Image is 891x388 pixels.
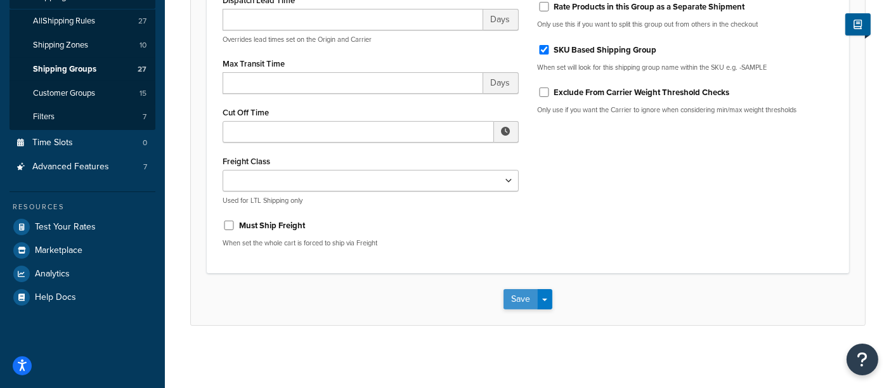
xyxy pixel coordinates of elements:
a: Advanced Features7 [10,155,155,179]
a: Marketplace [10,239,155,262]
span: 7 [143,112,146,122]
span: 27 [138,16,146,27]
p: When set the whole cart is forced to ship via Freight [223,238,519,248]
span: Customer Groups [33,88,95,99]
div: Resources [10,202,155,212]
a: AllShipping Rules27 [10,10,155,33]
li: Shipping Zones [10,34,155,57]
p: Only use this if you want to split this group out from others in the checkout [538,20,834,29]
a: Help Docs [10,286,155,309]
li: Time Slots [10,131,155,155]
p: Only use if you want the Carrier to ignore when considering min/max weight thresholds [538,105,834,115]
label: Rate Products in this Group as a Separate Shipment [554,1,745,13]
li: Filters [10,105,155,129]
button: Open Resource Center [847,344,878,375]
button: Save [504,289,538,309]
span: 0 [143,138,147,148]
span: 15 [140,88,146,99]
span: Filters [33,112,55,122]
a: Shipping Zones10 [10,34,155,57]
p: Used for LTL Shipping only [223,196,519,205]
p: When set will look for this shipping group name within the SKU e.g. -SAMPLE [538,63,834,72]
span: Help Docs [35,292,76,303]
a: Filters7 [10,105,155,129]
a: Test Your Rates [10,216,155,238]
span: All Shipping Rules [33,16,95,27]
span: Days [483,72,519,94]
a: Analytics [10,262,155,285]
p: Overrides lead times set on the Origin and Carrier [223,35,519,44]
span: 27 [138,64,146,75]
span: Marketplace [35,245,82,256]
li: Customer Groups [10,82,155,105]
a: Time Slots0 [10,131,155,155]
span: Advanced Features [32,162,109,172]
a: Shipping Groups27 [10,58,155,81]
label: Exclude From Carrier Weight Threshold Checks [554,87,730,98]
label: Must Ship Freight [239,220,305,231]
span: Shipping Groups [33,64,96,75]
span: 10 [140,40,146,51]
a: Customer Groups15 [10,82,155,105]
span: 7 [143,162,147,172]
button: Show Help Docs [845,13,871,36]
span: Analytics [35,269,70,280]
label: SKU Based Shipping Group [554,44,657,56]
label: Cut Off Time [223,108,269,117]
li: Shipping Groups [10,58,155,81]
span: Shipping Zones [33,40,88,51]
label: Max Transit Time [223,59,285,68]
li: Advanced Features [10,155,155,179]
span: Days [483,9,519,30]
label: Freight Class [223,157,270,166]
span: Time Slots [32,138,73,148]
span: Test Your Rates [35,222,96,233]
